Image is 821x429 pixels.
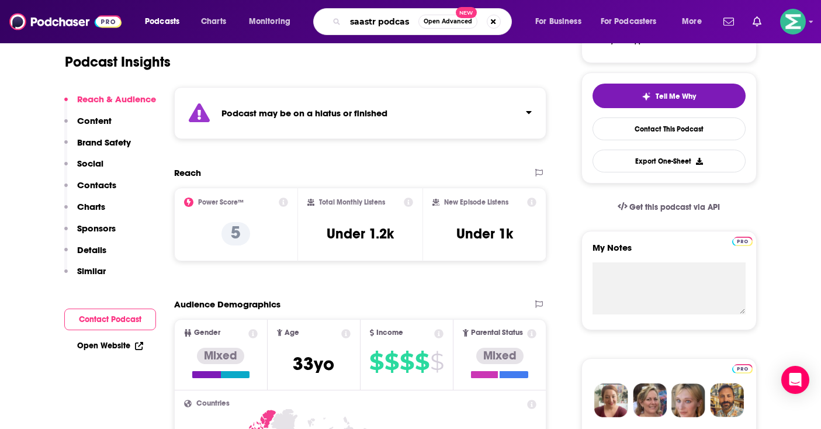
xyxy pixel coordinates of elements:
span: Income [376,329,403,337]
label: My Notes [593,242,746,262]
div: Search podcasts, credits, & more... [324,8,523,35]
img: Sydney Profile [594,383,628,417]
p: Sponsors [77,223,116,234]
img: tell me why sparkle [642,92,651,101]
h2: New Episode Listens [444,198,508,206]
button: open menu [241,12,306,31]
button: Export One-Sheet [593,150,746,172]
img: Podchaser Pro [732,237,753,246]
span: For Business [535,13,581,30]
span: Logged in as LKassela [780,9,806,34]
p: 5 [221,222,250,245]
div: Mixed [476,348,524,364]
span: Get this podcast via API [629,202,720,212]
img: User Profile [780,9,806,34]
span: $ [384,352,399,371]
button: Contacts [64,179,116,201]
span: Age [285,329,299,337]
section: Click to expand status details [174,87,547,139]
a: Pro website [732,362,753,373]
h2: Reach [174,167,201,178]
p: Similar [77,265,106,276]
span: Parental Status [471,329,523,337]
a: Charts [193,12,233,31]
span: Tell Me Why [656,92,696,101]
img: Jules Profile [671,383,705,417]
button: Show profile menu [780,9,806,34]
button: Sponsors [64,223,116,244]
button: open menu [593,12,674,31]
p: Charts [77,201,105,212]
span: Charts [201,13,226,30]
p: Reach & Audience [77,94,156,105]
span: New [456,7,477,18]
span: Monitoring [249,13,290,30]
span: 33 yo [293,352,334,375]
button: Contact Podcast [64,309,156,330]
button: open menu [527,12,596,31]
h3: Under 1.2k [327,225,394,243]
span: $ [415,352,429,371]
h2: Total Monthly Listens [319,198,385,206]
span: Open Advanced [424,19,472,25]
button: tell me why sparkleTell Me Why [593,84,746,108]
button: open menu [674,12,716,31]
p: Social [77,158,103,169]
button: Social [64,158,103,179]
a: Pro website [732,235,753,246]
h3: Under 1k [456,225,513,243]
button: Similar [64,265,106,287]
button: Charts [64,201,105,223]
span: For Podcasters [601,13,657,30]
span: $ [400,352,414,371]
a: Open Website [77,341,143,351]
button: open menu [137,12,195,31]
a: Get this podcast via API [608,193,730,222]
span: Gender [194,329,220,337]
h1: Podcast Insights [65,53,171,71]
img: Podchaser Pro [732,364,753,373]
a: Contact This Podcast [593,117,746,140]
strong: Podcast may be on a hiatus or finished [221,108,387,119]
button: Details [64,244,106,266]
span: More [682,13,702,30]
div: Mixed [197,348,244,364]
button: Reach & Audience [64,94,156,115]
button: Content [64,115,112,137]
img: Jon Profile [710,383,744,417]
p: Brand Safety [77,137,131,148]
span: $ [369,352,383,371]
p: Details [77,244,106,255]
span: $ [430,352,444,371]
a: Show notifications dropdown [748,12,766,32]
img: Podchaser - Follow, Share and Rate Podcasts [9,11,122,33]
span: Podcasts [145,13,179,30]
img: Barbara Profile [633,383,667,417]
button: Brand Safety [64,137,131,158]
p: Contacts [77,179,116,191]
p: Content [77,115,112,126]
input: Search podcasts, credits, & more... [345,12,418,31]
h2: Power Score™ [198,198,244,206]
span: Countries [196,400,230,407]
h2: Audience Demographics [174,299,280,310]
a: Show notifications dropdown [719,12,739,32]
div: Open Intercom Messenger [781,366,809,394]
button: Open AdvancedNew [418,15,477,29]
